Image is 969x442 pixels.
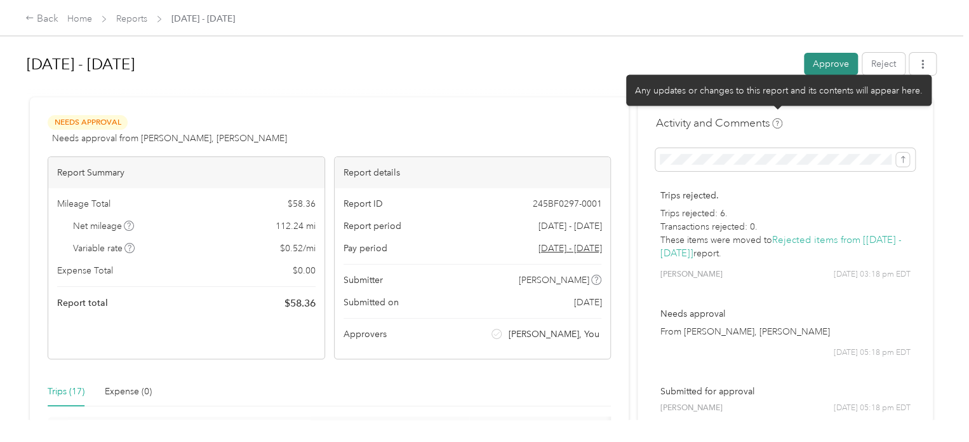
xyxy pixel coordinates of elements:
[344,197,383,211] span: Report ID
[344,273,383,287] span: Submitter
[276,219,316,233] span: 112.24 mi
[171,12,235,25] span: [DATE] - [DATE]
[293,264,316,277] span: $ 0.00
[532,197,601,211] span: 245BF0297-0001
[626,74,932,106] div: Any updates or changes to this report and its contents will appear here.
[344,328,387,341] span: Approvers
[284,296,316,311] span: $ 58.36
[335,157,611,188] div: Report details
[344,219,401,233] span: Report period
[48,115,128,130] span: Needs Approval
[573,296,601,309] span: [DATE]
[52,132,287,145] span: Needs approval from [PERSON_NAME], [PERSON_NAME]
[48,385,84,399] div: Trips (17)
[105,385,152,399] div: Expense (0)
[538,219,601,233] span: [DATE] - [DATE]
[834,403,911,414] span: [DATE] 05:18 pm EDT
[344,296,399,309] span: Submitted on
[344,242,387,255] span: Pay period
[73,219,135,233] span: Net mileage
[660,269,722,280] span: [PERSON_NAME]
[660,234,901,259] a: Rejected items from [[DATE] - [DATE]]
[660,385,911,398] p: Submitted for approval
[660,403,722,414] span: [PERSON_NAME]
[660,307,911,321] p: Needs approval
[67,13,92,24] a: Home
[27,49,795,79] h1: Sep 1 - 30, 2025
[660,189,911,202] p: Trips rejected.
[73,242,135,255] span: Variable rate
[280,242,316,255] span: $ 0.52 / mi
[660,325,911,338] p: From [PERSON_NAME], [PERSON_NAME]
[862,53,905,75] button: Reject
[834,269,911,280] span: [DATE] 03:18 pm EDT
[898,371,969,442] iframe: Everlance-gr Chat Button Frame
[57,264,113,277] span: Expense Total
[116,13,147,24] a: Reports
[834,347,911,359] span: [DATE] 05:18 pm EDT
[57,296,108,310] span: Report total
[804,53,858,75] button: Approve
[48,157,324,188] div: Report Summary
[655,115,782,131] h4: Activity and Comments
[660,207,911,260] p: Trips rejected: 6. Transactions rejected: 0. These items were moved to report.
[288,197,316,211] span: $ 58.36
[519,273,589,287] span: [PERSON_NAME]
[25,11,58,27] div: Back
[538,242,601,255] span: Go to pay period
[57,197,110,211] span: Mileage Total
[509,328,599,341] span: [PERSON_NAME], You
